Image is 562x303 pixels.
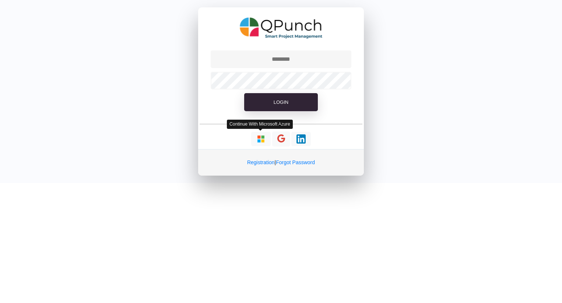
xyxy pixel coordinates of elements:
[272,131,290,147] button: Continue With Google
[240,15,323,41] img: QPunch
[276,159,315,165] a: Forgot Password
[274,99,288,105] span: Login
[256,134,266,144] img: Loading...
[227,120,293,129] div: Continue With Microsoft Azure
[244,93,318,112] button: Login
[247,159,275,165] a: Registration
[296,134,306,144] img: Loading...
[291,132,311,146] button: Continue With LinkedIn
[198,149,364,176] div: |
